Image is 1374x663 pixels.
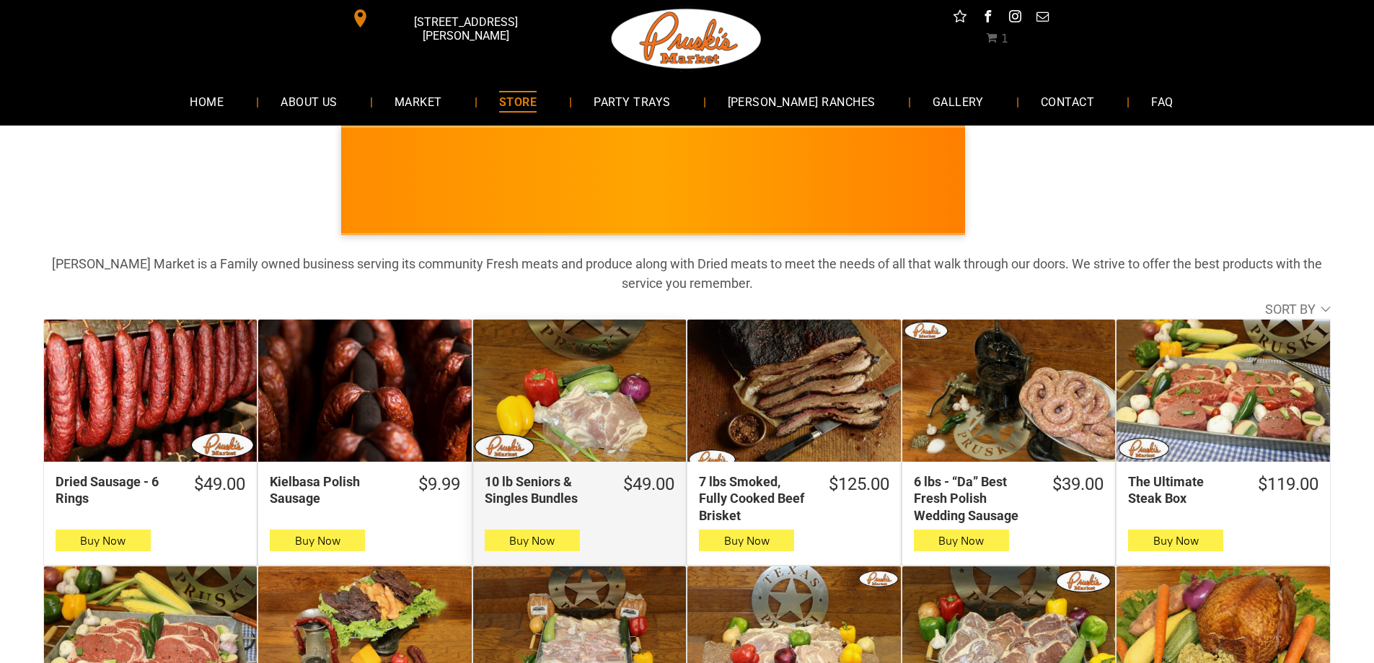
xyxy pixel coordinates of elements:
[168,82,245,120] a: HOME
[938,534,984,548] span: Buy Now
[1153,534,1199,548] span: Buy Now
[1128,530,1223,551] button: Buy Now
[1019,82,1116,120] a: CONTACT
[1005,7,1024,30] a: instagram
[258,473,471,507] a: $9.99Kielbasa Polish Sausage
[699,530,794,551] button: Buy Now
[44,473,257,507] a: $49.00Dried Sausage - 6 Rings
[44,320,257,462] a: Dried Sausage - 6 Rings
[270,530,365,551] button: Buy Now
[1001,32,1008,45] span: 1
[706,82,897,120] a: [PERSON_NAME] RANCHES
[699,473,809,524] div: 7 lbs Smoked, Fully Cooked Beef Brisket
[1117,320,1329,462] a: The Ultimate Steak Box
[295,534,340,548] span: Buy Now
[914,473,1034,524] div: 6 lbs - “Da” Best Fresh Polish Wedding Sausage
[1258,473,1318,496] div: $119.00
[372,8,558,50] span: [STREET_ADDRESS][PERSON_NAME]
[270,473,399,507] div: Kielbasa Polish Sausage
[914,530,1009,551] button: Buy Now
[829,473,889,496] div: $125.00
[56,473,175,507] div: Dried Sausage - 6 Rings
[724,534,770,548] span: Buy Now
[258,320,471,462] a: Kielbasa Polish Sausage
[418,473,460,496] div: $9.99
[259,82,359,120] a: ABOUT US
[477,82,558,120] a: STORE
[1117,473,1329,507] a: $119.00The Ultimate Steak Box
[978,7,997,30] a: facebook
[572,82,692,120] a: PARTY TRAYS
[341,7,562,30] a: [STREET_ADDRESS][PERSON_NAME]
[373,82,464,120] a: MARKET
[623,473,674,496] div: $49.00
[194,473,245,496] div: $49.00
[914,190,1197,214] span: [PERSON_NAME] MARKET
[56,530,151,551] button: Buy Now
[687,473,900,524] a: $125.007 lbs Smoked, Fully Cooked Beef Brisket
[485,473,604,507] div: 10 lb Seniors & Singles Bundles
[951,7,969,30] a: Social network
[52,256,1322,291] strong: [PERSON_NAME] Market is a Family owned business serving its community Fresh meats and produce alo...
[902,473,1115,524] a: $39.006 lbs - “Da” Best Fresh Polish Wedding Sausage
[902,320,1115,462] a: 6 lbs - “Da” Best Fresh Polish Wedding Sausage
[1128,473,1238,507] div: The Ultimate Steak Box
[1052,473,1104,496] div: $39.00
[1129,82,1194,120] a: FAQ
[485,530,580,551] button: Buy Now
[80,534,125,548] span: Buy Now
[473,320,686,462] a: 10 lb Seniors &amp; Singles Bundles
[687,320,900,462] a: 7 lbs Smoked, Fully Cooked Beef Brisket
[509,534,555,548] span: Buy Now
[473,473,686,507] a: $49.0010 lb Seniors & Singles Bundles
[911,82,1005,120] a: GALLERY
[1033,7,1052,30] a: email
